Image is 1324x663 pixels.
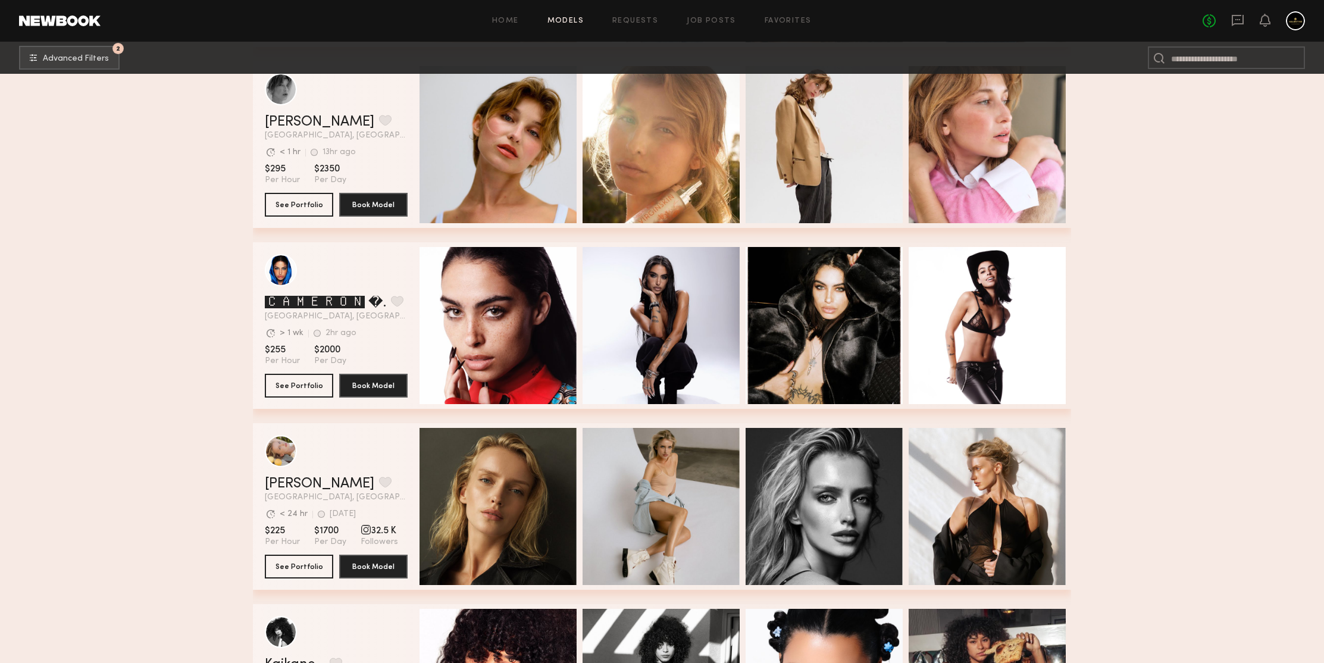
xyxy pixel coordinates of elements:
div: [DATE] [330,510,356,518]
span: 2 [116,46,120,51]
button: See Portfolio [265,555,333,578]
span: [GEOGRAPHIC_DATA], [GEOGRAPHIC_DATA] [265,493,408,502]
span: 32.5 K [361,525,398,537]
a: Models [547,17,584,25]
a: Requests [612,17,658,25]
div: < 24 hr [280,510,308,518]
span: [GEOGRAPHIC_DATA], [GEOGRAPHIC_DATA] [265,312,408,321]
button: Book Model [339,193,408,217]
span: $225 [265,525,300,537]
span: $2000 [314,344,346,356]
button: 2Advanced Filters [19,46,120,70]
span: $1700 [314,525,346,537]
span: $255 [265,344,300,356]
a: 🅲🅰🅼🅴🆁🅾🅽 �. [265,296,386,310]
span: [GEOGRAPHIC_DATA], [GEOGRAPHIC_DATA] [265,132,408,140]
span: Per Hour [265,175,300,186]
span: Advanced Filters [43,55,109,63]
a: [PERSON_NAME] [265,115,374,129]
span: Per Hour [265,356,300,367]
div: < 1 hr [280,148,301,157]
span: $295 [265,163,300,175]
span: Per Hour [265,537,300,548]
span: Per Day [314,537,346,548]
button: See Portfolio [265,374,333,398]
a: Favorites [765,17,812,25]
span: Followers [361,537,398,548]
span: Per Day [314,356,346,367]
a: Home [492,17,519,25]
a: [PERSON_NAME] [265,477,374,491]
button: Book Model [339,555,408,578]
div: > 1 wk [280,329,303,337]
div: 13hr ago [323,148,356,157]
div: 2hr ago [325,329,356,337]
span: Per Day [314,175,346,186]
button: Book Model [339,374,408,398]
span: $2350 [314,163,346,175]
button: See Portfolio [265,193,333,217]
a: Job Posts [687,17,736,25]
